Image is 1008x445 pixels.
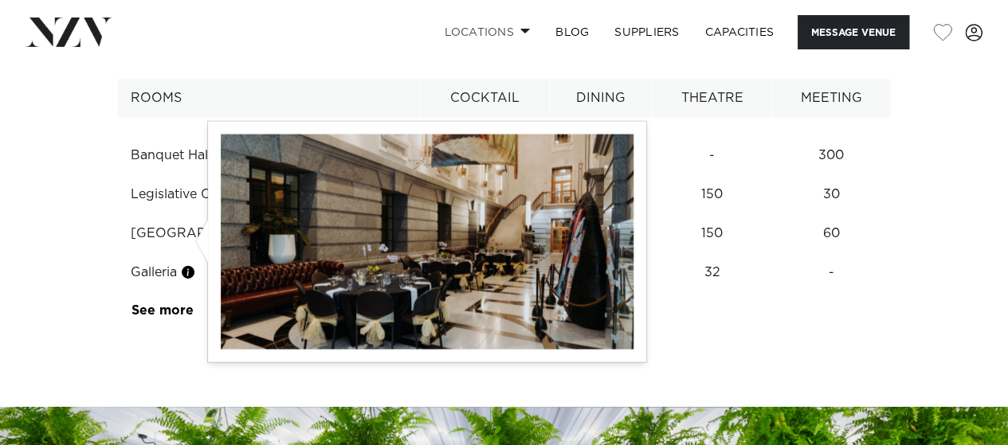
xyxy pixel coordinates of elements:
[118,136,421,175] td: Banquet Hall
[772,136,891,175] td: 300
[652,253,771,292] td: 32
[118,79,421,118] th: Rooms
[772,214,891,253] td: 60
[602,15,692,49] a: SUPPLIERS
[772,253,891,292] td: -
[421,79,550,118] th: Cocktail
[692,15,787,49] a: Capacities
[550,79,653,118] th: Dining
[652,175,771,214] td: 150
[772,175,891,214] td: 30
[221,135,633,349] img: VAEPTWcegkR4UDbKdCkJVNDIwExiwSdKvUplXc7R.jpg
[118,253,421,292] td: Galleria
[25,18,112,46] img: nzv-logo.png
[118,175,421,214] td: Legislative Council Chamber
[652,79,771,118] th: Theatre
[652,214,771,253] td: 150
[118,214,421,253] td: [GEOGRAPHIC_DATA]
[652,136,771,175] td: -
[772,79,891,118] th: Meeting
[431,15,543,49] a: Locations
[798,15,909,49] button: Message Venue
[543,15,602,49] a: BLOG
